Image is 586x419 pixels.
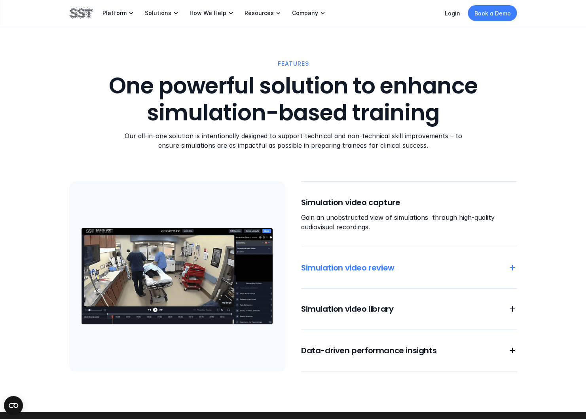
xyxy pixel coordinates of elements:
p: Features [277,59,309,68]
p: Book a Demo [474,9,511,17]
button: Open CMP widget [4,396,23,415]
p: Our all-in-one solution is intentionally designed to support technical and non-technical skill im... [114,131,472,150]
img: SST logo [69,6,93,20]
p: Platform [102,10,127,17]
h6: Simulation video capture [301,197,517,208]
h6: Simulation video review [301,262,498,273]
p: Resources [245,10,274,17]
h6: Data-driven performance insights [301,345,498,356]
p: Solutions [145,10,171,17]
h2: One powerful solution to enhance simulation-based training [91,73,495,126]
p: Gain an unobstructed view of simulations through high-quality audiovisual recordings. [301,213,517,232]
a: Login [445,10,460,17]
a: Book a Demo [468,5,517,21]
img: video of a medical simulation room [69,181,285,371]
p: Company [292,10,318,17]
h6: Simulation video library [301,304,498,315]
p: How We Help [190,10,226,17]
